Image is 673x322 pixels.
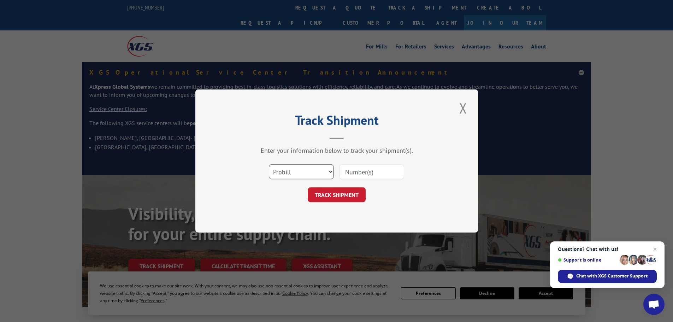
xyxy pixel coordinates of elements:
[643,294,665,315] a: Open chat
[558,270,657,283] span: Chat with XGS Customer Support
[457,98,469,118] button: Close modal
[308,187,366,202] button: TRACK SHIPMENT
[231,146,443,154] div: Enter your information below to track your shipment(s).
[576,273,648,279] span: Chat with XGS Customer Support
[231,115,443,129] h2: Track Shipment
[558,257,617,263] span: Support is online
[558,246,657,252] span: Questions? Chat with us!
[339,164,404,179] input: Number(s)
